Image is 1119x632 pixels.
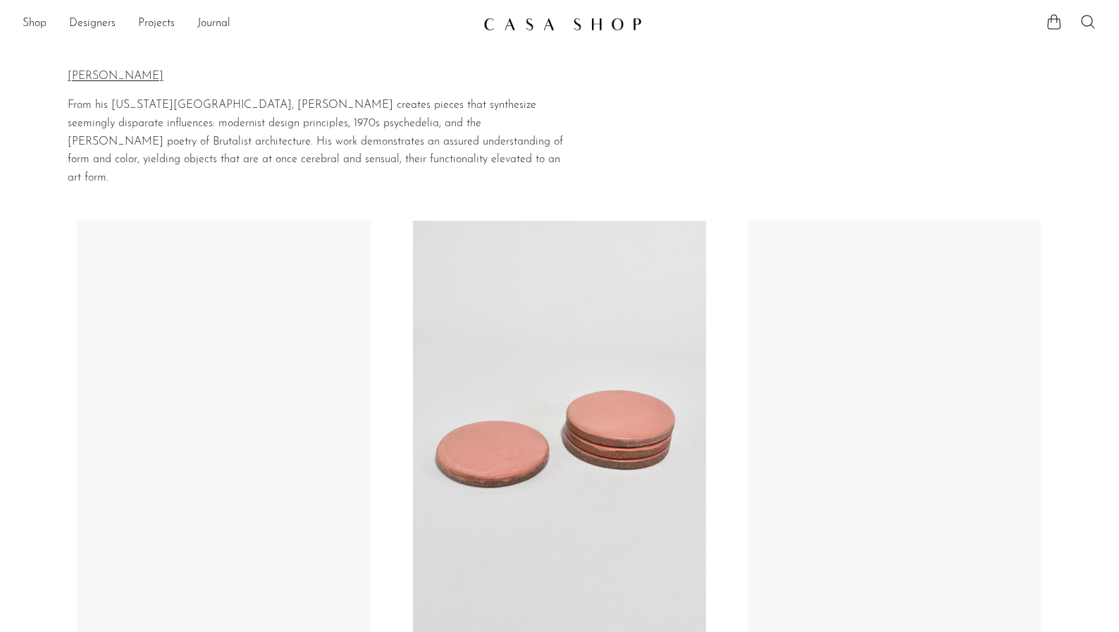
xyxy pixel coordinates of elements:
[69,15,116,33] a: Designers
[23,15,47,33] a: Shop
[23,12,472,36] ul: NEW HEADER MENU
[23,12,472,36] nav: Desktop navigation
[68,68,571,86] p: [PERSON_NAME]
[138,15,175,33] a: Projects
[68,97,571,187] p: From his [US_STATE][GEOGRAPHIC_DATA], [PERSON_NAME] creates pieces that synthesize seemingly disp...
[197,15,230,33] a: Journal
